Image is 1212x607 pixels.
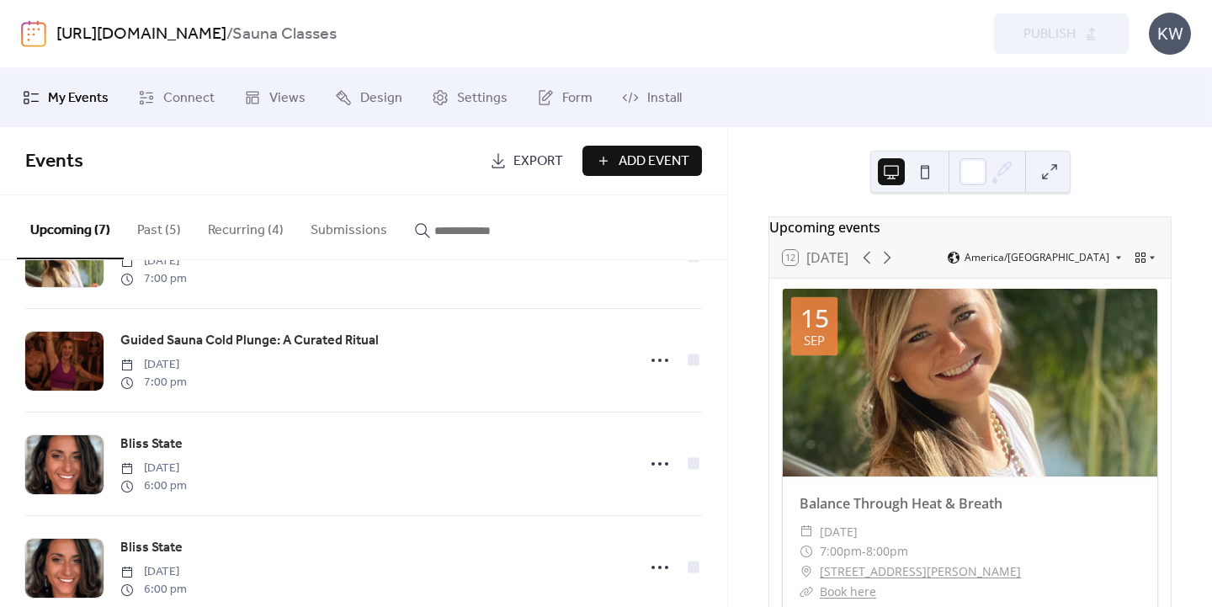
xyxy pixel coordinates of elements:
span: - [862,541,866,562]
b: / [226,19,232,51]
span: Add Event [619,152,689,172]
a: Connect [125,75,227,120]
a: Bliss State [120,434,183,455]
span: My Events [48,88,109,109]
a: Bliss State [120,537,183,559]
span: 7:00pm [820,541,862,562]
img: logo [21,20,46,47]
a: [STREET_ADDRESS][PERSON_NAME] [820,562,1021,582]
span: [DATE] [820,522,858,542]
span: Guided Sauna Cold Plunge: A Curated Ritual [120,331,379,351]
span: 7:00 pm [120,270,187,288]
span: [DATE] [120,460,187,477]
div: ​ [800,562,813,582]
span: 6:00 pm [120,477,187,495]
a: Views [231,75,318,120]
span: Settings [457,88,508,109]
span: 8:00pm [866,541,908,562]
button: Past (5) [124,195,194,258]
button: Submissions [297,195,401,258]
a: Balance Through Heat & Breath [800,494,1002,513]
span: Connect [163,88,215,109]
a: My Events [10,75,121,120]
span: Events [25,143,83,180]
button: Add Event [582,146,702,176]
div: 15 [800,306,829,331]
div: Sep [804,334,825,347]
a: Guided Sauna Cold Plunge: A Curated Ritual [120,330,379,352]
a: Export [477,146,576,176]
span: Bliss State [120,538,183,558]
button: Upcoming (7) [17,195,124,259]
span: [DATE] [120,563,187,581]
div: Upcoming events [769,217,1171,237]
a: [URL][DOMAIN_NAME] [56,19,226,51]
span: Form [562,88,593,109]
div: ​ [800,522,813,542]
a: Book here [820,583,876,599]
span: Views [269,88,306,109]
span: Bliss State [120,434,183,455]
span: [DATE] [120,356,187,374]
a: Install [609,75,694,120]
b: Sauna Classes [232,19,337,51]
span: Export [513,152,563,172]
a: Form [524,75,605,120]
div: ​ [800,541,813,562]
span: America/[GEOGRAPHIC_DATA] [965,253,1109,263]
div: ​ [800,582,813,602]
a: Settings [419,75,520,120]
span: 6:00 pm [120,581,187,599]
span: 7:00 pm [120,374,187,391]
span: Install [647,88,682,109]
button: Recurring (4) [194,195,297,258]
span: Design [360,88,402,109]
a: Design [322,75,415,120]
div: KW [1149,13,1191,55]
span: [DATE] [120,253,187,270]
